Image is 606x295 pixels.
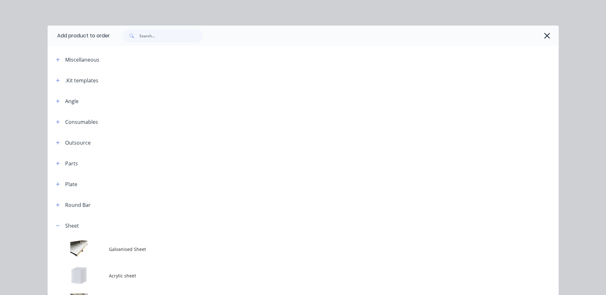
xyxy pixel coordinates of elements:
div: Sheet [65,222,79,230]
div: Parts [65,160,78,167]
div: Round Bar [65,201,91,209]
div: Miscellaneous [65,56,99,64]
span: Acrylic sheet [109,272,469,279]
span: Galvanised Sheet [109,246,469,253]
div: Plate [65,180,77,188]
div: Add product to order [48,26,110,46]
div: Outsource [65,139,91,147]
div: .Kit templates [65,77,98,84]
div: Consumables [65,118,98,126]
div: Angle [65,97,79,105]
input: Search... [139,29,203,42]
